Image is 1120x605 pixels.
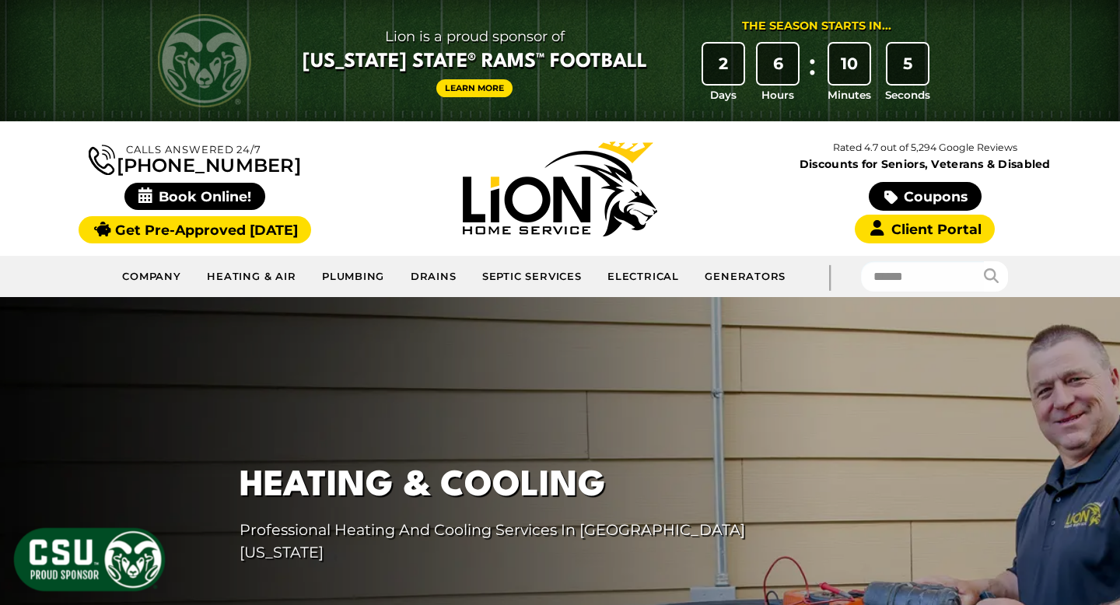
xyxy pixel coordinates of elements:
[470,261,595,292] a: Septic Services
[310,261,398,292] a: Plumbing
[595,261,692,292] a: Electrical
[746,159,1104,170] span: Discounts for Seniors, Veterans & Disabled
[436,79,513,97] a: Learn More
[743,139,1108,156] p: Rated 4.7 out of 5,294 Google Reviews
[397,261,469,292] a: Drains
[828,87,871,103] span: Minutes
[761,87,794,103] span: Hours
[869,182,981,211] a: Coupons
[124,183,265,210] span: Book Online!
[799,256,861,297] div: |
[303,49,647,75] span: [US_STATE] State® Rams™ Football
[110,261,194,292] a: Company
[703,44,744,84] div: 2
[463,142,657,236] img: Lion Home Service
[12,526,167,593] img: CSU Sponsor Badge
[829,44,870,84] div: 10
[710,87,737,103] span: Days
[805,44,821,103] div: :
[885,87,930,103] span: Seconds
[194,261,310,292] a: Heating & Air
[303,24,647,49] span: Lion is a proud sponsor of
[79,216,311,243] a: Get Pre-Approved [DATE]
[89,142,300,175] a: [PHONE_NUMBER]
[158,14,251,107] img: CSU Rams logo
[692,261,798,292] a: Generators
[887,44,928,84] div: 5
[240,519,806,564] p: Professional Heating And Cooling Services In [GEOGRAPHIC_DATA][US_STATE]
[855,215,995,243] a: Client Portal
[758,44,798,84] div: 6
[240,460,806,512] h1: Heating & Cooling
[742,18,891,35] div: The Season Starts in...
